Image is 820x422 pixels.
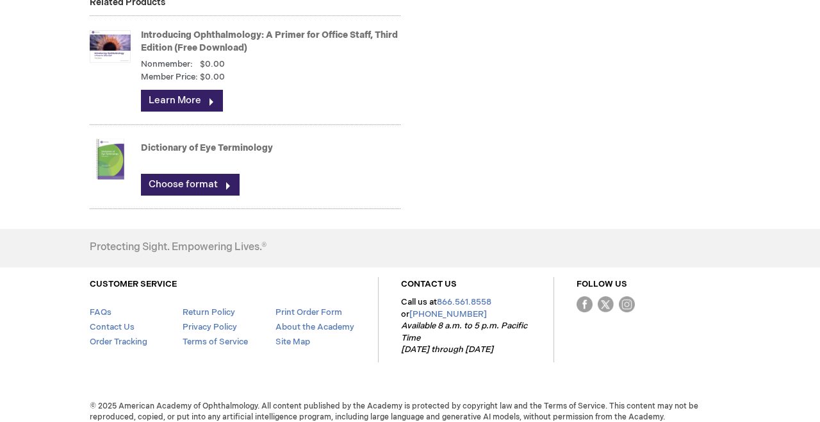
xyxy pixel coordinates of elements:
a: [PHONE_NUMBER] [409,309,487,319]
em: Available 8 a.m. to 5 p.m. Pacific Time [DATE] through [DATE] [401,321,527,355]
a: About the Academy [275,322,354,332]
a: Contact Us [90,322,135,332]
a: Choose format [141,174,240,196]
h4: Protecting Sight. Empowering Lives.® [90,242,266,253]
img: Twitter [598,296,614,312]
a: Privacy Policy [183,322,237,332]
a: Learn More [141,90,223,112]
a: Dictionary of Eye Terminology [141,142,273,153]
a: Order Tracking [90,337,147,347]
a: FOLLOW US [577,279,627,289]
a: FAQs [90,307,111,317]
span: $0.00 [200,71,225,83]
strong: Nonmember: [141,58,193,71]
a: Print Order Form [275,307,342,317]
a: Site Map [275,337,310,347]
img: Introducing Ophthalmology: A Primer for Office Staff, Third Edition (Free Download) [90,21,131,72]
img: Facebook [577,296,593,312]
img: Dictionary of Eye Terminology [90,133,131,185]
a: Terms of Service [183,337,248,347]
p: Call us at or [401,296,531,356]
strong: Member Price: [141,71,198,83]
a: Introducing Ophthalmology: A Primer for Office Staff, Third Edition (Free Download) [141,30,398,53]
span: $0.00 [200,59,225,69]
a: CUSTOMER SERVICE [90,279,177,289]
a: CONTACT US [401,279,457,289]
a: 866.561.8558 [437,297,491,307]
img: instagram [619,296,635,312]
a: Return Policy [183,307,235,317]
